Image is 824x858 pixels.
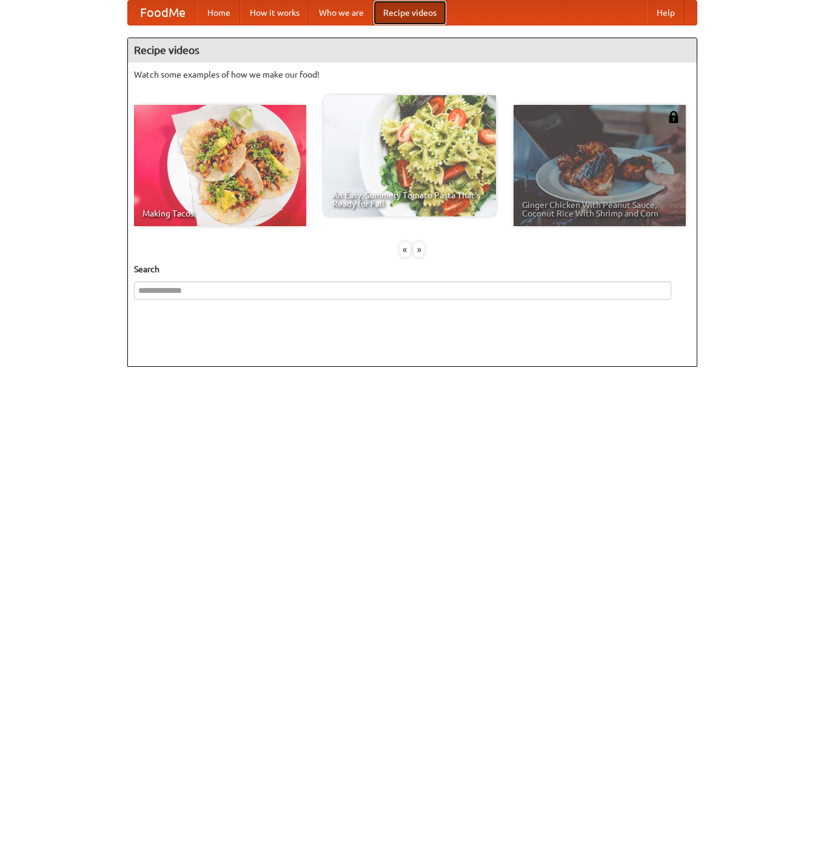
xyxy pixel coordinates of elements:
h5: Search [134,263,691,275]
a: An Easy, Summery Tomato Pasta That's Ready for Fall [324,95,496,216]
p: Watch some examples of how we make our food! [134,69,691,81]
a: Recipe videos [373,1,446,25]
a: Making Tacos [134,105,306,226]
div: » [414,242,424,257]
h4: Recipe videos [128,38,697,62]
a: FoodMe [128,1,198,25]
a: Home [198,1,240,25]
a: How it works [240,1,309,25]
span: An Easy, Summery Tomato Pasta That's Ready for Fall [332,191,487,208]
span: Making Tacos [142,209,298,218]
a: Who we are [309,1,373,25]
img: 483408.png [668,111,680,123]
div: « [400,242,410,257]
a: Help [647,1,685,25]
